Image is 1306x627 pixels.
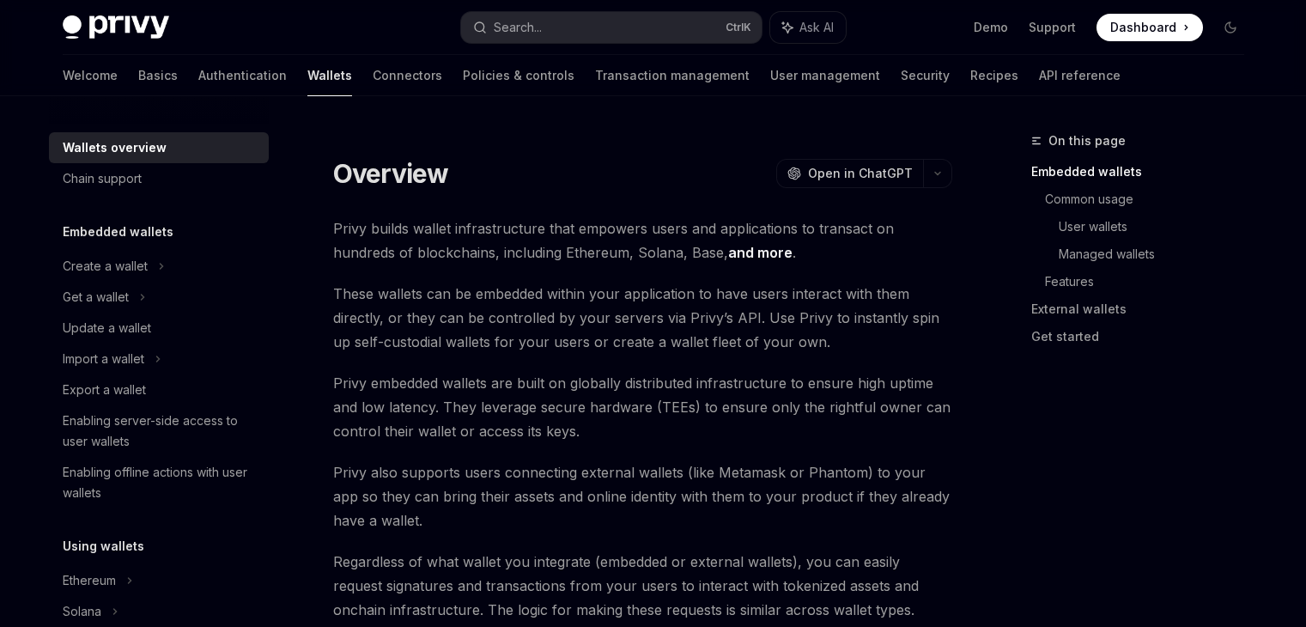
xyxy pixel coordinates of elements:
[307,55,352,96] a: Wallets
[63,536,144,557] h5: Using wallets
[49,374,269,405] a: Export a wallet
[63,287,129,307] div: Get a wallet
[461,12,762,43] button: Search...CtrlK
[1031,323,1258,350] a: Get started
[1048,131,1126,151] span: On this page
[1059,213,1258,240] a: User wallets
[808,165,913,182] span: Open in ChatGPT
[1029,19,1076,36] a: Support
[63,570,116,591] div: Ethereum
[138,55,178,96] a: Basics
[63,380,146,400] div: Export a wallet
[970,55,1018,96] a: Recipes
[463,55,574,96] a: Policies & controls
[63,137,167,158] div: Wallets overview
[726,21,751,34] span: Ctrl K
[63,601,101,622] div: Solana
[1031,295,1258,323] a: External wallets
[63,462,258,503] div: Enabling offline actions with user wallets
[333,550,952,622] span: Regardless of what wallet you integrate (embedded or external wallets), you can easily request si...
[63,318,151,338] div: Update a wallet
[595,55,750,96] a: Transaction management
[1045,186,1258,213] a: Common usage
[63,411,258,452] div: Enabling server-side access to user wallets
[776,159,923,188] button: Open in ChatGPT
[63,349,144,369] div: Import a wallet
[333,371,952,443] span: Privy embedded wallets are built on globally distributed infrastructure to ensure high uptime and...
[333,460,952,533] span: Privy also supports users connecting external wallets (like Metamask or Phantom) to your app so t...
[49,405,269,457] a: Enabling server-side access to user wallets
[49,163,269,194] a: Chain support
[494,17,542,38] div: Search...
[1217,14,1244,41] button: Toggle dark mode
[49,457,269,508] a: Enabling offline actions with user wallets
[1031,158,1258,186] a: Embedded wallets
[333,216,952,265] span: Privy builds wallet infrastructure that empowers users and applications to transact on hundreds o...
[1045,268,1258,295] a: Features
[728,244,793,262] a: and more
[770,55,880,96] a: User management
[333,158,449,189] h1: Overview
[901,55,950,96] a: Security
[974,19,1008,36] a: Demo
[63,15,169,40] img: dark logo
[198,55,287,96] a: Authentication
[1039,55,1121,96] a: API reference
[63,55,118,96] a: Welcome
[1110,19,1176,36] span: Dashboard
[373,55,442,96] a: Connectors
[799,19,834,36] span: Ask AI
[63,256,148,277] div: Create a wallet
[1096,14,1203,41] a: Dashboard
[49,313,269,344] a: Update a wallet
[63,168,142,189] div: Chain support
[63,222,173,242] h5: Embedded wallets
[1059,240,1258,268] a: Managed wallets
[49,132,269,163] a: Wallets overview
[333,282,952,354] span: These wallets can be embedded within your application to have users interact with them directly, ...
[770,12,846,43] button: Ask AI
